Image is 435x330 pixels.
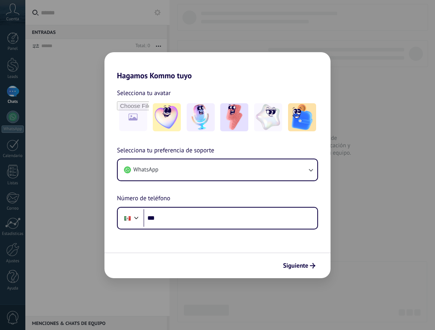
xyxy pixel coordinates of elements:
button: Siguiente [279,259,319,272]
img: -3.jpeg [220,103,248,131]
img: -2.jpeg [187,103,215,131]
h2: Hagamos Kommo tuyo [104,52,331,80]
span: Selecciona tu avatar [117,88,171,98]
button: WhatsApp [118,159,317,180]
span: Siguiente [283,263,308,268]
span: WhatsApp [133,166,158,174]
span: Número de teléfono [117,194,170,204]
img: -5.jpeg [288,103,316,131]
img: -4.jpeg [254,103,282,131]
span: Selecciona tu preferencia de soporte [117,146,214,156]
img: -1.jpeg [153,103,181,131]
div: Mexico: + 52 [120,210,135,226]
